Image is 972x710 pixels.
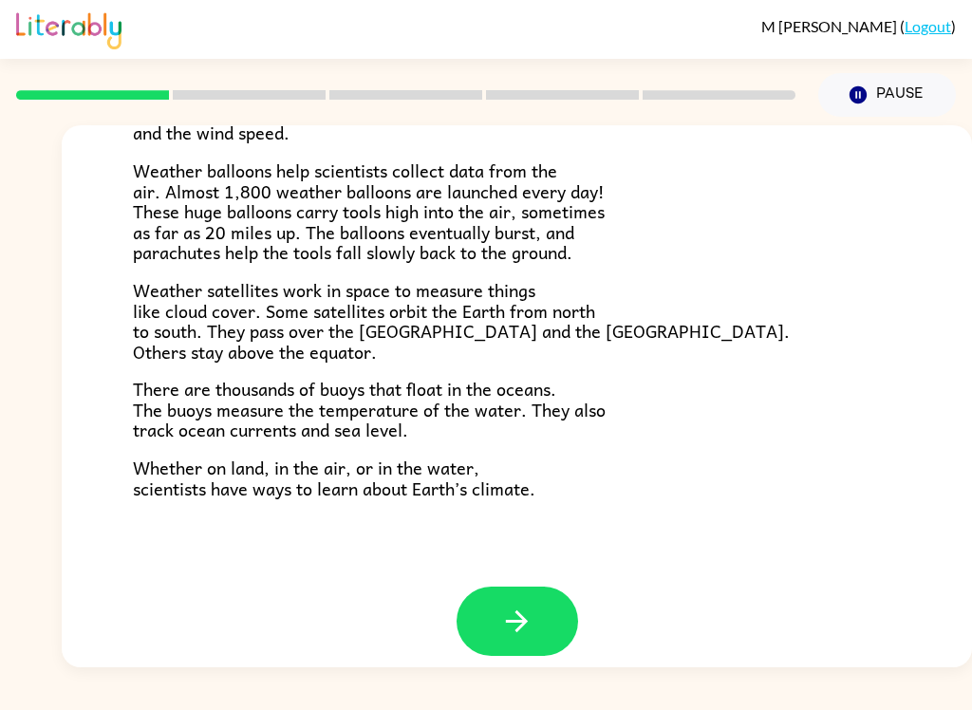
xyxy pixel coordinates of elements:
[133,454,535,502] span: Whether on land, in the air, or in the water, scientists have ways to learn about Earth’s climate.
[16,8,121,49] img: Literably
[133,276,790,365] span: Weather satellites work in space to measure things like cloud cover. Some satellites orbit the Ea...
[761,17,900,35] span: M [PERSON_NAME]
[905,17,951,35] a: Logout
[761,17,956,35] div: ( )
[133,375,606,443] span: There are thousands of buoys that float in the oceans. The buoys measure the temperature of the w...
[133,157,605,266] span: Weather balloons help scientists collect data from the air. Almost 1,800 weather balloons are lau...
[818,73,956,117] button: Pause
